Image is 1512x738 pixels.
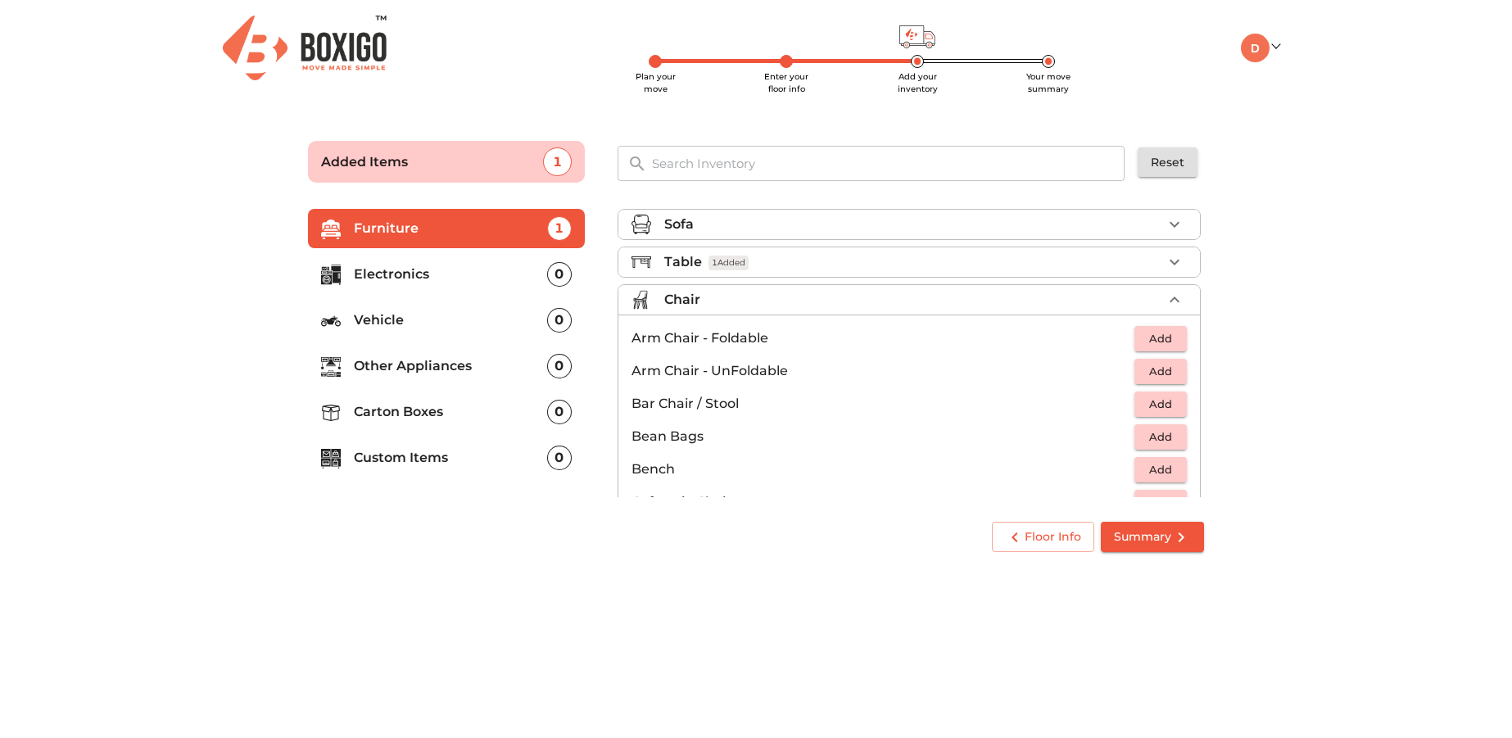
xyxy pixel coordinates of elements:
span: Floor Info [1005,527,1081,547]
div: 0 [547,400,572,424]
p: Bar Chair / Stool [632,394,1134,414]
div: 0 [547,262,572,287]
span: Summary [1114,527,1191,547]
p: Vehicle [354,310,547,330]
div: 0 [547,354,572,378]
div: 0 [547,308,572,333]
span: Enter your floor info [764,71,808,94]
p: Furniture [354,219,547,238]
button: Add [1134,490,1187,515]
p: Arm Chair - Foldable [632,328,1134,348]
p: Chair [664,290,700,310]
span: Add [1143,329,1179,348]
input: Search Inventory [642,146,1136,181]
span: Add your inventory [898,71,938,94]
span: Your move summary [1026,71,1071,94]
p: Cafeteria Chair [632,492,1134,512]
button: Add [1134,424,1187,450]
p: Table [664,252,702,272]
span: Add [1143,460,1179,479]
button: Add [1134,457,1187,482]
button: Floor Info [992,522,1094,552]
span: 1 Added [708,256,749,271]
button: Add [1134,392,1187,417]
p: Arm Chair - UnFoldable [632,361,1134,381]
img: Boxigo [223,16,387,80]
p: Bean Bags [632,427,1134,446]
span: Add [1143,493,1179,512]
div: 1 [547,216,572,241]
p: Carton Boxes [354,402,547,422]
p: Electronics [354,265,547,284]
p: Added Items [321,152,543,172]
img: table [632,252,651,272]
button: Summary [1101,522,1204,552]
button: Reset [1138,147,1197,178]
div: 0 [547,446,572,470]
img: chair [632,290,651,310]
p: Custom Items [354,448,547,468]
img: sofa [632,215,651,234]
p: Sofa [664,215,694,234]
p: Other Appliances [354,356,547,376]
button: Add [1134,326,1187,351]
span: Plan your move [636,71,676,94]
span: Add [1143,362,1179,381]
div: 1 [543,147,572,176]
span: Reset [1151,152,1184,173]
p: Bench [632,460,1134,479]
span: Add [1143,428,1179,446]
button: Add [1134,359,1187,384]
span: Add [1143,395,1179,414]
